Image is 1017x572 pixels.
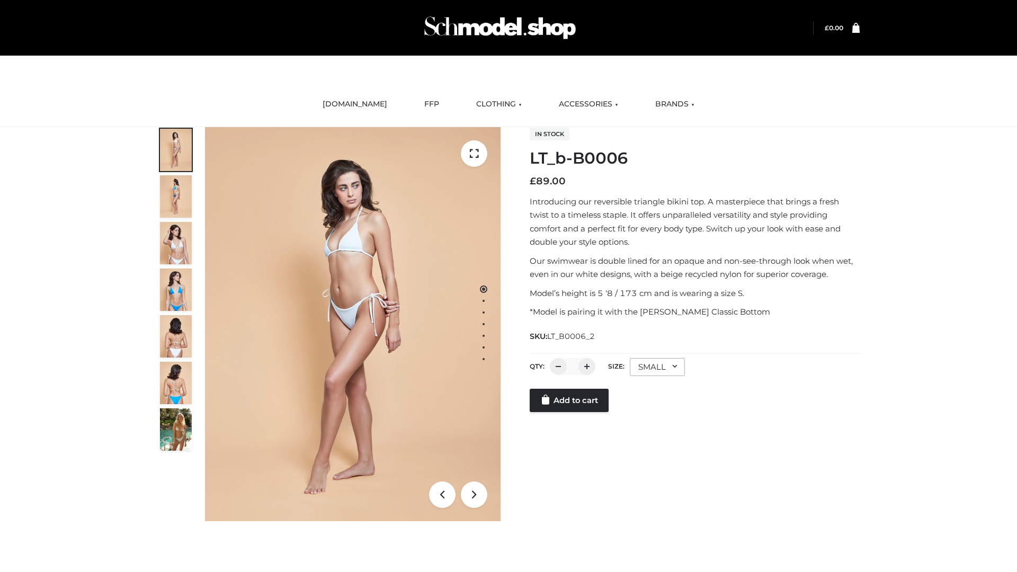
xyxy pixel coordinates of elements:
[825,24,843,32] a: £0.00
[530,175,566,187] bdi: 89.00
[530,195,860,249] p: Introducing our reversible triangle bikini top. A masterpiece that brings a fresh twist to a time...
[530,305,860,319] p: *Model is pairing it with the [PERSON_NAME] Classic Bottom
[160,362,192,404] img: ArielClassicBikiniTop_CloudNine_AzureSky_OW114ECO_8-scaled.jpg
[825,24,843,32] bdi: 0.00
[530,287,860,300] p: Model’s height is 5 ‘8 / 173 cm and is wearing a size S.
[825,24,829,32] span: £
[530,175,536,187] span: £
[468,93,530,116] a: CLOTHING
[421,7,579,49] img: Schmodel Admin 964
[547,332,595,341] span: LT_B0006_2
[315,93,395,116] a: [DOMAIN_NAME]
[530,362,545,370] label: QTY:
[530,128,569,140] span: In stock
[205,127,501,521] img: LT_b-B0006
[160,175,192,218] img: ArielClassicBikiniTop_CloudNine_AzureSky_OW114ECO_2-scaled.jpg
[416,93,447,116] a: FFP
[160,408,192,451] img: Arieltop_CloudNine_AzureSky2.jpg
[551,93,626,116] a: ACCESSORIES
[160,315,192,358] img: ArielClassicBikiniTop_CloudNine_AzureSky_OW114ECO_7-scaled.jpg
[608,362,625,370] label: Size:
[630,358,685,376] div: SMALL
[160,222,192,264] img: ArielClassicBikiniTop_CloudNine_AzureSky_OW114ECO_3-scaled.jpg
[160,269,192,311] img: ArielClassicBikiniTop_CloudNine_AzureSky_OW114ECO_4-scaled.jpg
[530,149,860,168] h1: LT_b-B0006
[530,254,860,281] p: Our swimwear is double lined for an opaque and non-see-through look when wet, even in our white d...
[530,389,609,412] a: Add to cart
[530,330,596,343] span: SKU:
[160,129,192,171] img: ArielClassicBikiniTop_CloudNine_AzureSky_OW114ECO_1-scaled.jpg
[647,93,702,116] a: BRANDS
